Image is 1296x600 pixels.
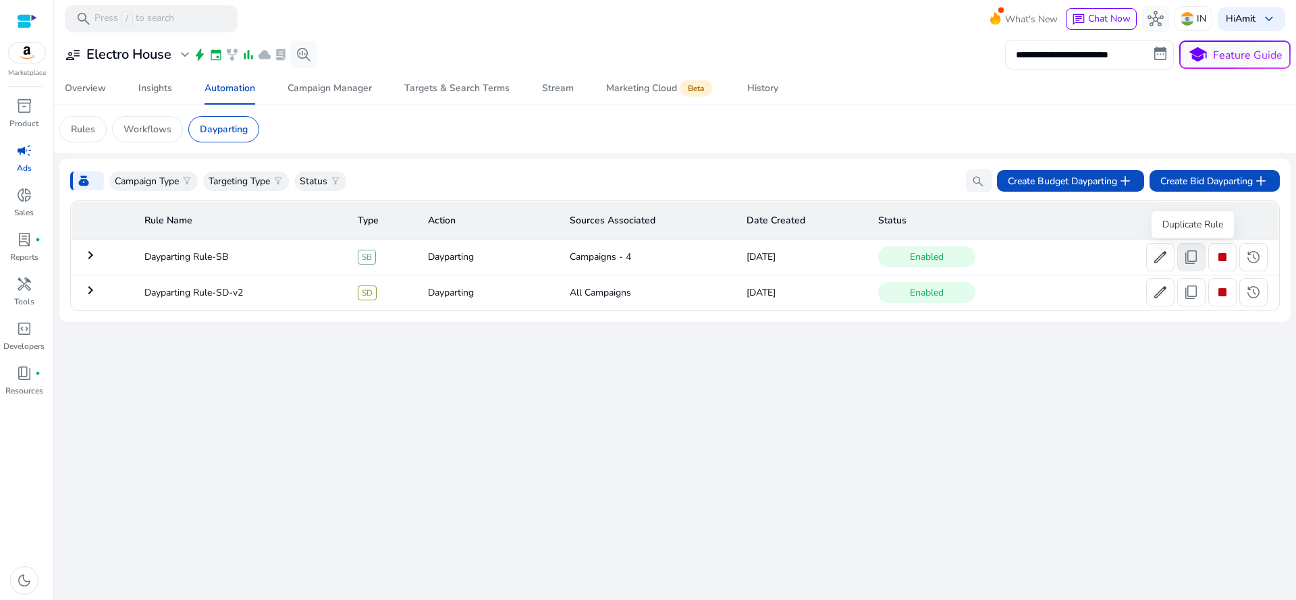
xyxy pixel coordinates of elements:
[1183,249,1199,265] span: content_copy
[680,80,712,97] span: Beta
[1152,211,1234,238] div: Duplicate Rule
[559,240,735,275] td: Campaigns - 4
[82,282,99,298] mat-icon: keyboard_arrow_right
[1239,278,1268,306] button: history
[736,240,868,275] td: [DATE]
[1177,243,1206,271] button: content_copy
[736,275,868,310] td: [DATE]
[1179,40,1291,69] button: schoolFeature Guide
[417,275,559,310] td: Dayparting
[1235,12,1255,25] b: Amit
[10,251,38,263] p: Reports
[209,48,223,61] span: event
[1152,249,1168,265] span: edit
[134,202,347,240] th: Rule Name
[16,321,32,337] span: code_blocks
[17,162,32,174] p: Ads
[1188,45,1208,65] span: school
[1213,47,1282,63] p: Feature Guide
[225,48,239,61] span: family_history
[1146,243,1174,271] button: edit
[1245,284,1262,300] span: history
[274,48,288,61] span: lab_profile
[404,84,510,93] div: Targets & Search Terms
[300,174,327,188] p: Status
[559,202,735,240] th: Sources Associated
[1245,249,1262,265] span: history
[1197,7,1206,30] p: IN
[16,98,32,114] span: inventory_2
[1214,249,1231,265] span: stop
[16,365,32,381] span: book_4
[1160,173,1269,189] span: Create Bid Dayparting
[1147,11,1164,27] span: hub
[347,202,417,240] th: Type
[121,11,133,26] span: /
[290,41,317,68] button: search_insights
[417,240,559,275] td: Dayparting
[16,142,32,159] span: campaign
[288,84,372,93] div: Campaign Manager
[65,47,81,63] span: user_attributes
[5,385,43,397] p: Resources
[76,11,92,27] span: search
[65,84,106,93] div: Overview
[258,48,271,61] span: cloud
[82,247,99,263] mat-icon: keyboard_arrow_right
[14,207,34,219] p: Sales
[1226,14,1255,24] p: Hi
[71,122,95,136] p: Rules
[94,11,174,26] p: Press to search
[296,47,312,63] span: search_insights
[77,174,90,188] span: money_bag
[138,84,172,93] div: Insights
[86,47,171,63] h3: Electro House
[747,84,778,93] div: History
[1072,13,1085,26] span: chat
[115,174,179,188] p: Campaign Type
[1253,173,1269,189] span: add
[35,371,40,376] span: fiber_manual_record
[358,250,376,265] span: SB
[200,122,248,136] p: Dayparting
[542,84,574,93] div: Stream
[736,202,868,240] th: Date Created
[9,43,45,63] img: amazon.svg
[1117,173,1133,189] span: add
[1152,284,1168,300] span: edit
[1177,278,1206,306] button: content_copy
[1261,11,1277,27] span: keyboard_arrow_down
[8,68,46,78] p: Marketplace
[559,275,735,310] td: All Campaigns
[878,246,975,267] span: Enabled
[193,48,207,61] span: bolt
[14,296,34,308] p: Tools
[1214,284,1231,300] span: stop
[209,174,270,188] p: Targeting Type
[1088,12,1131,25] span: Chat Now
[205,84,255,93] div: Automation
[16,187,32,203] span: donut_small
[867,202,1278,240] th: Status
[997,170,1144,192] button: Create Budget Daypartingadd
[242,48,255,61] span: bar_chart
[330,175,341,186] span: filter_alt
[1183,284,1199,300] span: content_copy
[1005,7,1058,31] span: What's New
[971,175,985,188] span: search
[358,285,377,300] span: SD
[182,175,192,186] span: filter_alt
[1150,170,1280,192] button: Create Bid Daypartingadd
[134,275,347,310] td: Dayparting Rule-SD-v2
[134,240,347,275] td: Dayparting Rule-SB
[606,83,715,94] div: Marketing Cloud
[1208,243,1237,271] button: stop
[878,282,975,303] span: Enabled
[3,340,45,352] p: Developers
[1142,5,1169,32] button: hub
[1239,243,1268,271] button: history
[1181,12,1194,26] img: in.svg
[1008,173,1133,189] span: Create Budget Dayparting
[177,47,193,63] span: expand_more
[9,117,38,130] p: Product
